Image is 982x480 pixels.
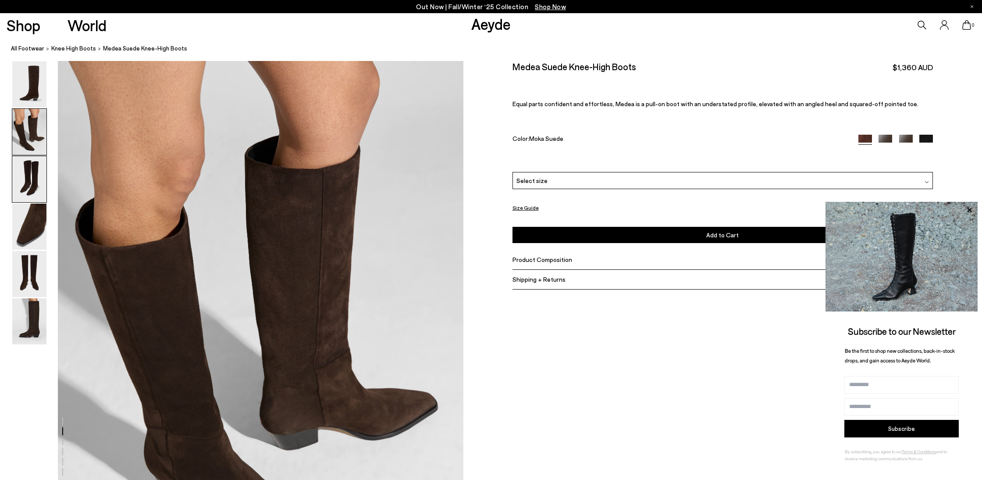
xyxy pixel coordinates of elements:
img: Medea Suede Knee-High Boots - Image 6 [12,298,46,344]
span: Be the first to shop new collections, back-in-stock drops, and gain access to Aeyde World. [845,347,955,364]
span: knee high boots [51,45,96,52]
img: Medea Suede Knee-High Boots - Image 5 [12,251,46,297]
span: Navigate to /collections/new-in [535,3,566,11]
h2: Medea Suede Knee-High Boots [512,61,636,72]
button: Subscribe [844,420,959,437]
a: Shop [7,18,40,33]
button: Add to Cart [512,227,933,243]
a: Aeyde [471,14,511,33]
span: Shipping + Returns [512,276,566,283]
span: Medea Suede Knee-High Boots [103,44,187,53]
p: Out Now | Fall/Winter ‘25 Collection [416,1,566,12]
span: Subscribe to our Newsletter [848,326,956,337]
span: By subscribing, you agree to our [845,449,902,454]
a: Terms & Conditions [902,449,936,454]
span: Add to Cart [706,231,739,239]
span: Select size [516,176,548,185]
nav: breadcrumb [11,37,982,61]
button: Size Guide [512,202,539,213]
span: Product Composition [512,256,572,263]
a: World [68,18,107,33]
span: $1,360 AUD [893,62,933,73]
a: knee high boots [51,44,96,53]
a: All Footwear [11,44,44,53]
div: Color: [512,135,845,145]
img: Medea Suede Knee-High Boots - Image 2 [12,109,46,155]
span: Moka Suede [529,135,563,142]
img: 2a6287a1333c9a56320fd6e7b3c4a9a9.jpg [825,202,978,312]
img: Medea Suede Knee-High Boots - Image 1 [12,61,46,107]
a: 0 [962,20,971,30]
img: Medea Suede Knee-High Boots - Image 4 [12,204,46,250]
img: Medea Suede Knee-High Boots - Image 3 [12,156,46,202]
img: svg%3E [925,180,929,184]
p: Equal parts confident and effortless, Medea is a pull-on boot with an understated profile, elevat... [512,100,933,107]
span: 0 [971,23,975,28]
